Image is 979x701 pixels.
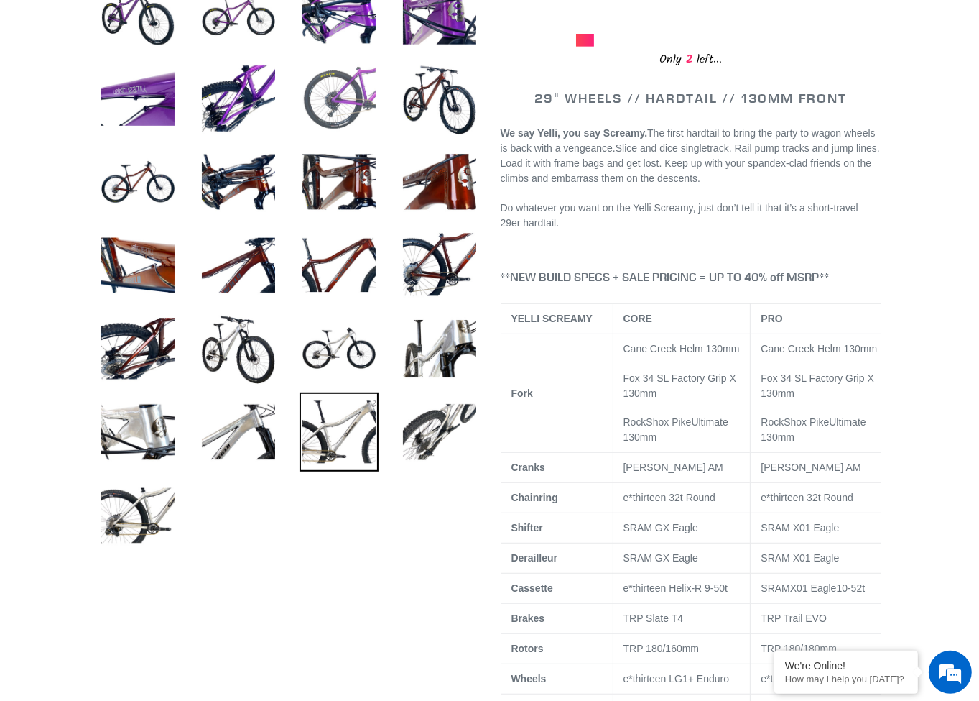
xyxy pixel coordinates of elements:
div: Chat with us now [96,81,263,99]
b: Wheels [511,673,547,684]
span: RockShox Pike [623,416,692,428]
p: TRP 180/180mm [761,641,883,656]
div: Only left... [576,47,806,69]
td: 10-52t [751,574,894,604]
img: Load image into Gallery viewer, YELLI SCREAMY - Complete Bike [400,309,479,388]
td: SRAM X01 Eagle [751,513,894,544]
img: Load image into Gallery viewer, YELLI SCREAMY - Complete Bike [300,309,379,388]
img: Load image into Gallery viewer, YELLI SCREAMY - Complete Bike [98,226,177,305]
td: e*thirteen Helix-R 9-50t [613,574,751,604]
div: Navigation go back [16,79,37,101]
img: Load image into Gallery viewer, YELLI SCREAMY - Complete Bike [98,59,177,138]
span: RAM [768,582,790,594]
img: Load image into Gallery viewer, YELLI SCREAMY - Complete Bike [400,226,479,305]
img: d_696896380_company_1647369064580_696896380 [46,72,82,108]
img: Load image into Gallery viewer, YELLI SCREAMY - Complete Bike [199,142,278,221]
div: Minimize live chat window [236,7,270,42]
h4: **NEW BUILD SPECS + SALE PRICING = UP TO 40% off MSRP** [501,270,881,284]
span: Do whatever you want on the Yelli Screamy, just don’t tell it that it’s a short-travel 29er hardt... [501,202,858,229]
p: Cane Creek Helm 130mm [761,342,883,357]
img: Load image into Gallery viewer, YELLI SCREAMY - Complete Bike [300,59,379,138]
b: Rotors [511,643,544,654]
div: We're Online! [785,660,907,672]
img: Load image into Gallery viewer, YELLI SCREAMY - Complete Bike [300,142,379,221]
p: How may I help you today? [785,674,907,684]
p: Fox 34 SL Factory Grip X 130mm [623,371,741,401]
span: Ultimate 130mm [761,416,866,443]
p: Cane Creek Helm 130mm [623,342,741,357]
p: Slice and dice singletrack. Rail pump tracks and jump lines. Load it with frame bags and get lost... [501,126,881,186]
span: The first hardtail to bring the party to wagon wheels is back with a vengeance. [501,127,876,154]
img: Load image into Gallery viewer, YELLI SCREAMY - Complete Bike [199,393,278,472]
b: CORE [623,313,652,324]
img: Load image into Gallery viewer, YELLI SCREAMY - Complete Bike [300,226,379,305]
img: Load image into Gallery viewer, YELLI SCREAMY - Complete Bike [199,226,278,305]
span: 2 [682,50,697,68]
td: SRAM X01 Eagle [751,544,894,574]
span: S [761,582,767,594]
td: TRP 180/160mm [613,634,751,664]
img: Load image into Gallery viewer, YELLI SCREAMY - Complete Bike [400,142,479,221]
b: We say Yelli, you say Screamy. [501,127,648,139]
span: 29" WHEELS // HARDTAIL // 130MM FRONT [534,90,847,106]
img: Load image into Gallery viewer, YELLI SCREAMY - Complete Bike [98,476,177,555]
img: Load image into Gallery viewer, YELLI SCREAMY - Complete Bike [400,393,479,472]
b: Brakes [511,613,545,624]
span: We're online! [83,181,198,326]
img: Load image into Gallery viewer, YELLI SCREAMY - Complete Bike [199,309,278,388]
img: Load image into Gallery viewer, YELLI SCREAMY - Complete Bike [199,59,278,138]
img: Load image into Gallery viewer, YELLI SCREAMY - Complete Bike [98,309,177,388]
b: Shifter [511,522,543,533]
textarea: Type your message and hit 'Enter' [7,393,274,443]
img: Load image into Gallery viewer, YELLI SCREAMY - Complete Bike [300,393,379,472]
img: Load image into Gallery viewer, YELLI SCREAMY - Complete Bike [98,142,177,221]
span: e*thirteen LG1+ Enduro [761,673,867,684]
td: SRAM GX Eagle [613,513,751,544]
span: Ultimate 130mm [623,416,728,443]
b: PRO [761,313,782,324]
b: Cranks [511,462,545,473]
td: TRP Trail EVO [751,604,894,634]
span: RockShox Pike [761,416,829,428]
b: Derailleur [511,552,558,564]
b: Cassette [511,582,553,594]
p: Fox 34 SL Factory Grip X 130mm [761,371,883,401]
img: Load image into Gallery viewer, YELLI SCREAMY - Complete Bike [400,59,479,138]
span: S [623,552,630,564]
span: [PERSON_NAME] AM [623,462,723,473]
b: Chainring [511,492,558,503]
span: [PERSON_NAME] AM [761,462,860,473]
img: Load image into Gallery viewer, YELLI SCREAMY - Complete Bike [98,393,177,472]
span: e*thirteen 32t Round [761,492,853,503]
span: e*thirteen 32t Round [623,492,715,503]
b: YELLI SCREAMY [511,313,593,324]
span: RAM GX Eagle [630,552,698,564]
span: X01 Eagle [790,582,837,594]
td: TRP Slate T4 [613,604,751,634]
b: Fork [511,388,533,399]
span: e*thirteen LG1+ Enduro [623,673,730,684]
